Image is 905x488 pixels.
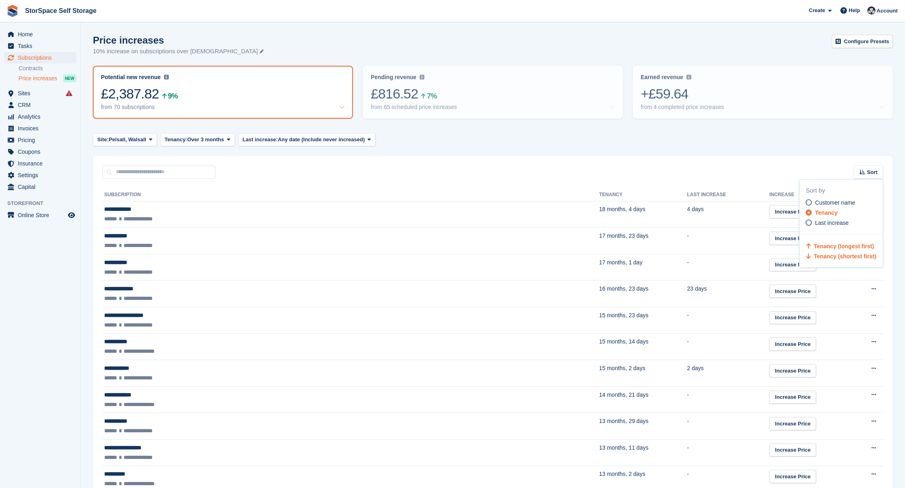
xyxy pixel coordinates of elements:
[109,136,146,144] span: Pelsall, Walsall
[806,209,883,217] a: Tenancy
[18,88,66,99] span: Sites
[687,228,769,254] td: -
[769,391,816,404] a: Increase Price
[599,444,649,451] span: 13 months, 11 days
[18,123,66,134] span: Invoices
[4,40,76,52] a: menu
[168,93,178,99] div: 9%
[18,158,66,169] span: Insurance
[363,66,623,119] a: Pending revenue £816.52 7% from 65 scheduled price increases
[243,136,278,144] span: Last increase:
[641,104,724,111] div: from 4 completed price increases
[599,312,649,318] span: 15 months, 23 days
[867,6,876,15] img: Ross Hadlington
[18,111,66,122] span: Analytics
[19,65,76,72] a: Contracts
[687,440,769,466] td: -
[238,133,376,147] button: Last increase: Any date (Include never increased)
[101,104,155,111] div: from 70 subscriptions
[599,232,649,239] span: 17 months, 23 days
[769,232,816,245] a: Increase Price
[18,146,66,157] span: Coupons
[769,337,816,351] a: Increase Price
[599,259,643,266] span: 17 months, 1 day
[101,86,345,102] div: £2,387.82
[160,133,235,147] button: Tenancy: Over 3 months
[769,205,816,218] a: Increase Price
[4,88,76,99] a: menu
[165,136,187,144] span: Tenancy:
[4,134,76,146] a: menu
[18,134,66,146] span: Pricing
[66,90,72,96] i: Smart entry sync failures have occurred
[877,7,898,15] span: Account
[93,66,353,119] a: Potential new revenue £2,387.82 9% from 70 subscriptions
[4,29,76,40] a: menu
[4,146,76,157] a: menu
[687,254,769,281] td: -
[427,93,437,99] div: 7%
[18,170,66,181] span: Settings
[4,181,76,193] a: menu
[18,209,66,221] span: Online Store
[641,86,885,102] div: +£59.64
[22,4,100,17] a: StorSpace Self Storage
[4,99,76,111] a: menu
[371,74,416,81] div: Pending revenue
[164,75,169,80] img: icon-info-grey-7440780725fd019a000dd9b08b2336e03edf1995a4989e88bcd33f0948082b44.svg
[815,220,848,226] span: Last increase
[815,199,855,206] span: Customer name
[769,285,816,298] a: Increase Price
[809,6,825,15] span: Create
[7,199,80,207] span: Storefront
[687,281,769,307] td: 23 days
[63,74,76,82] div: NEW
[633,66,893,119] a: Earned revenue +£59.64 from 4 completed price increases
[599,285,649,292] span: 16 months, 23 days
[687,201,769,228] td: 4 days
[641,74,683,81] div: Earned revenue
[4,123,76,134] a: menu
[687,413,769,440] td: -
[371,104,457,111] div: from 65 scheduled price increases
[599,206,645,212] span: 18 months, 4 days
[4,209,76,221] a: menu
[687,333,769,360] td: -
[599,365,645,371] span: 15 months, 2 days
[18,29,66,40] span: Home
[806,186,883,195] div: Sort by
[814,243,874,249] span: Tenancy (longest first)
[687,75,691,80] img: icon-info-grey-7440780725fd019a000dd9b08b2336e03edf1995a4989e88bcd33f0948082b44.svg
[599,471,645,477] span: 13 months, 2 days
[19,74,76,83] a: Price increases NEW
[769,417,816,430] a: Increase Price
[93,133,157,147] button: Site: Pelsall, Walsall
[371,86,615,102] div: £816.52
[769,258,816,272] a: Increase Price
[4,52,76,63] a: menu
[599,418,649,424] span: 13 months, 29 days
[599,392,649,398] span: 14 months, 21 days
[806,219,883,227] a: Last increase
[806,253,876,260] a: Tenancy (shortest first)
[806,243,874,249] a: Tenancy (longest first)
[18,40,66,52] span: Tasks
[6,5,19,17] img: stora-icon-8386f47178a22dfd0bd8f6a31ec36ba5ce8667c1dd55bd0f319d3a0aa187defe.svg
[769,188,853,201] th: Increase
[687,307,769,334] td: -
[93,35,264,46] h1: Price increases
[67,210,76,220] a: Preview store
[806,199,883,207] a: Customer name
[4,111,76,122] a: menu
[599,188,687,201] th: Tenancy
[93,47,264,56] p: 10% increase on subscriptions over [DEMOGRAPHIC_DATA]
[687,360,769,387] td: 2 days
[769,311,816,325] a: Increase Price
[101,74,161,81] div: Potential new revenue
[867,168,878,176] span: Sort
[420,75,424,80] img: icon-info-grey-7440780725fd019a000dd9b08b2336e03edf1995a4989e88bcd33f0948082b44.svg
[832,35,893,48] a: Configure Presets
[19,75,57,82] span: Price increases
[814,253,876,260] span: Tenancy (shortest first)
[769,364,816,377] a: Increase Price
